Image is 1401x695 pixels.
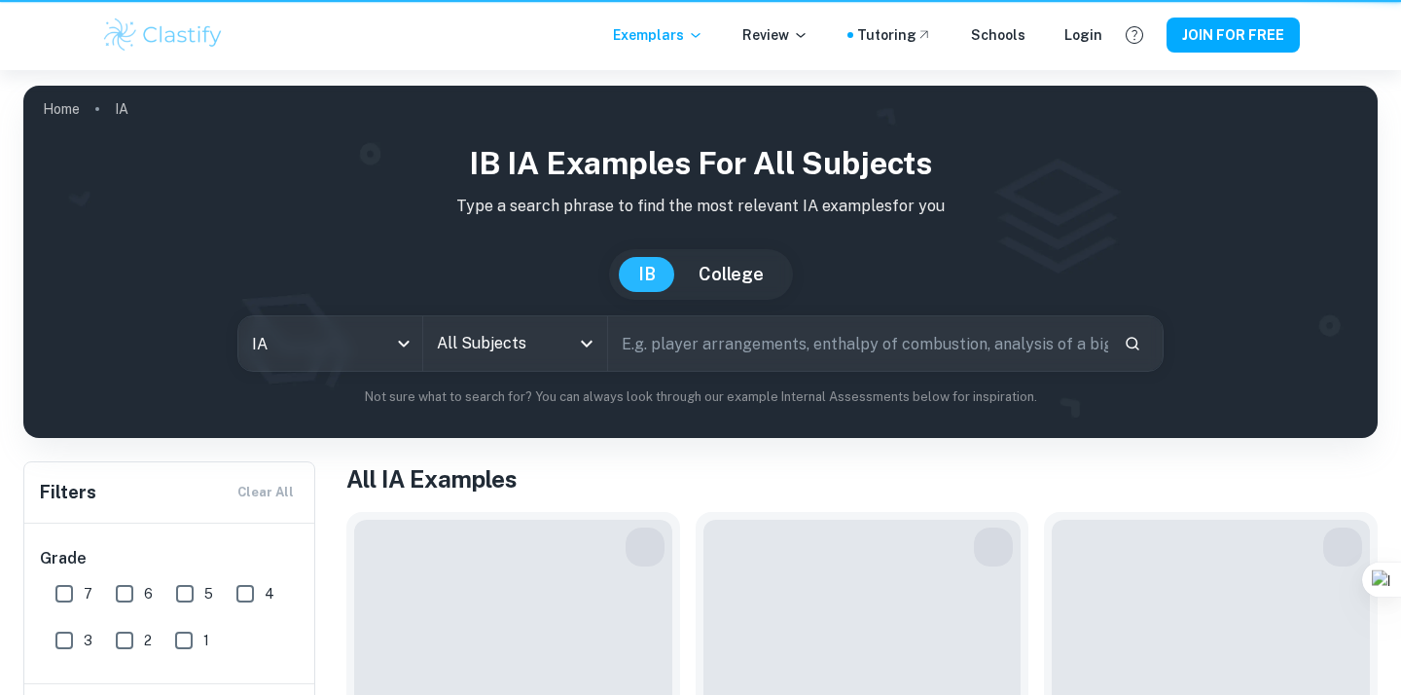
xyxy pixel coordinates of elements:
span: 7 [84,583,92,604]
p: Exemplars [613,24,703,46]
span: 3 [84,630,92,651]
div: IA [238,316,422,371]
img: Clastify logo [101,16,225,55]
a: Home [43,95,80,123]
button: Open [573,330,600,357]
h6: Grade [40,547,301,570]
h1: IB IA examples for all subjects [39,140,1362,187]
span: 4 [265,583,274,604]
span: 5 [204,583,213,604]
p: Review [742,24,808,46]
span: 1 [203,630,209,651]
p: IA [115,98,128,120]
img: profile cover [23,86,1378,438]
p: Not sure what to search for? You can always look through our example Internal Assessments below f... [39,387,1362,407]
a: Schools [971,24,1025,46]
button: Search [1116,327,1149,360]
button: JOIN FOR FREE [1167,18,1300,53]
span: 6 [144,583,153,604]
h6: Filters [40,479,96,506]
h1: All IA Examples [346,461,1378,496]
a: Tutoring [857,24,932,46]
span: 2 [144,630,152,651]
button: IB [619,257,675,292]
input: E.g. player arrangements, enthalpy of combustion, analysis of a big city... [608,316,1108,371]
button: Help and Feedback [1118,18,1151,52]
button: College [679,257,783,292]
a: Login [1064,24,1102,46]
p: Type a search phrase to find the most relevant IA examples for you [39,195,1362,218]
